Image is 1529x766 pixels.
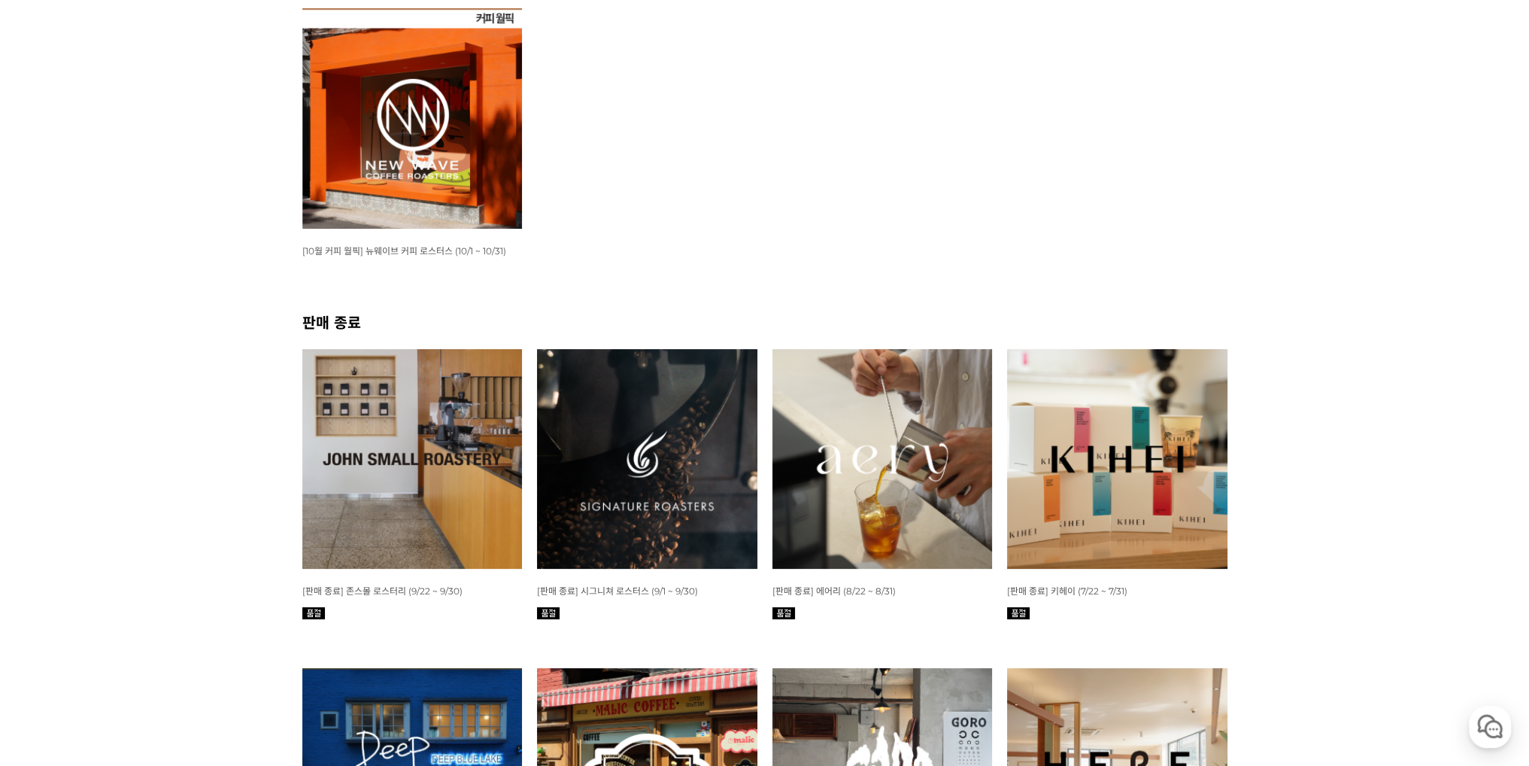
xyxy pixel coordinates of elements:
h2: 판매 종료 [302,311,1227,333]
img: 품절 [302,607,325,619]
img: [판매 종료] 시그니쳐 로스터스 (9/1 ~ 9/30) [537,349,757,570]
span: [판매 종료] 키헤이 (7/22 ~ 7/31) [1007,585,1127,597]
a: [10월 커피 월픽] 뉴웨이브 커피 로스터스 (10/1 ~ 10/31) [302,245,506,257]
span: [판매 종료] 에어리 (8/22 ~ 8/31) [772,585,896,597]
img: 품절 [537,607,560,619]
span: 대화 [138,500,156,512]
span: 설정 [232,500,250,512]
img: [판매 종료] 존스몰 로스터리 (9/22 ~ 9/30) [302,349,523,570]
span: [10월 커피 월픽] 뉴웨이브 커피 로스터스 (10/1 ~ 10/31) [302,245,506,257]
a: [판매 종료] 에어리 (8/22 ~ 8/31) [772,585,896,597]
a: [판매 종료] 키헤이 (7/22 ~ 7/31) [1007,585,1127,597]
img: [10월 커피 월픽] 뉴웨이브 커피 로스터스 (10/1 ~ 10/31) [302,8,523,229]
a: 대화 [99,477,194,515]
img: 품절 [772,607,795,619]
a: 설정 [194,477,289,515]
img: 8월 커피 스몰 월픽 에어리 [772,349,993,570]
span: 홈 [47,500,56,512]
span: [판매 종료] 시그니쳐 로스터스 (9/1 ~ 9/30) [537,585,698,597]
a: [판매 종료] 시그니쳐 로스터스 (9/1 ~ 9/30) [537,585,698,597]
a: [판매 종료] 존스몰 로스터리 (9/22 ~ 9/30) [302,585,463,597]
span: [판매 종료] 존스몰 로스터리 (9/22 ~ 9/30) [302,585,463,597]
a: 홈 [5,477,99,515]
img: 7월 커피 스몰 월픽 키헤이 [1007,349,1227,570]
img: 품절 [1007,607,1030,619]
